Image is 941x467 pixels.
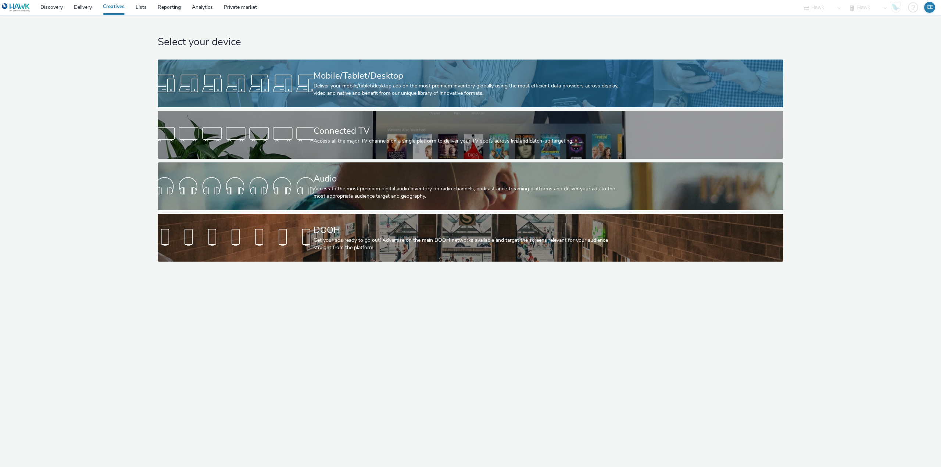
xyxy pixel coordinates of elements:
[314,172,625,185] div: Audio
[314,82,625,97] div: Deliver your mobile/tablet/desktop ads on the most premium inventory globally using the most effi...
[2,3,30,12] img: undefined Logo
[314,125,625,137] div: Connected TV
[314,69,625,82] div: Mobile/Tablet/Desktop
[158,111,783,159] a: Connected TVAccess all the major TV channels on a single platform to deliver your TV spots across...
[314,185,625,200] div: Access to the most premium digital audio inventory on radio channels, podcast and streaming platf...
[314,237,625,252] div: Get your ads ready to go out! Advertise on the main DOOH networks available and target the screen...
[158,214,783,262] a: DOOHGet your ads ready to go out! Advertise on the main DOOH networks available and target the sc...
[314,224,625,237] div: DOOH
[927,2,933,13] div: CE
[158,60,783,107] a: Mobile/Tablet/DesktopDeliver your mobile/tablet/desktop ads on the most premium inventory globall...
[890,1,901,13] img: Hawk Academy
[890,1,904,13] a: Hawk Academy
[314,137,625,145] div: Access all the major TV channels on a single platform to deliver your TV spots across live and ca...
[158,162,783,210] a: AudioAccess to the most premium digital audio inventory on radio channels, podcast and streaming ...
[158,35,783,49] h1: Select your device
